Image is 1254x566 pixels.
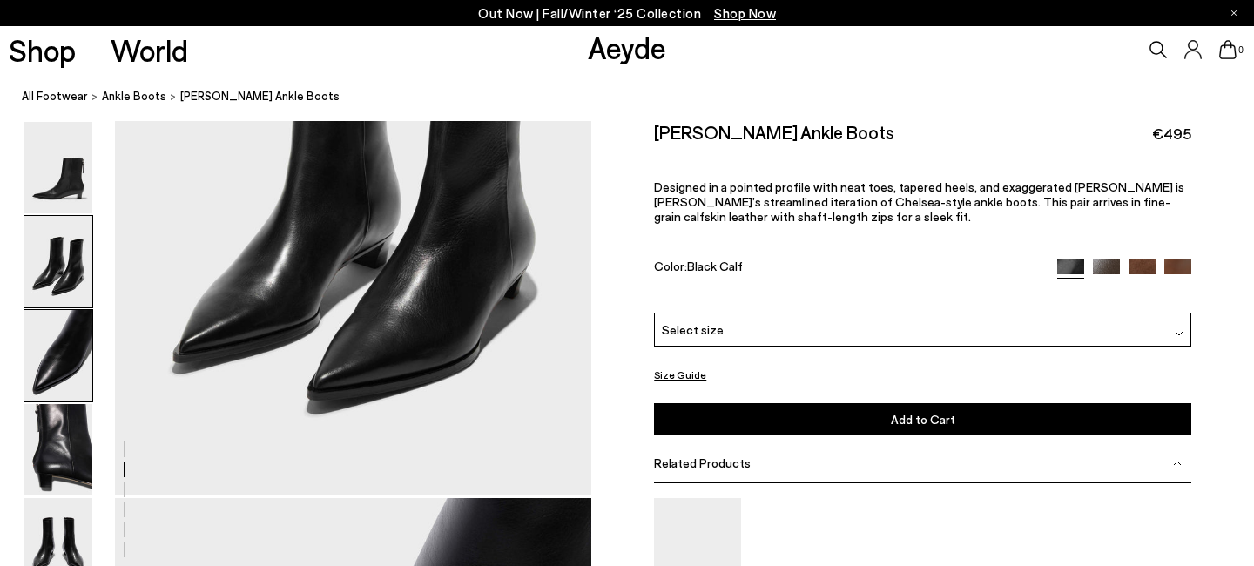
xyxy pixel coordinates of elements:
[1152,123,1191,145] span: €495
[588,29,666,65] a: Aeyde
[654,364,706,386] button: Size Guide
[102,87,166,105] a: ankle boots
[1219,40,1237,59] a: 0
[662,320,724,339] span: Select size
[714,5,776,21] span: Navigate to /collections/new-in
[654,403,1191,435] button: Add to Cart
[24,404,92,495] img: Harriet Pointed Ankle Boots - Image 4
[654,258,1040,278] div: Color:
[24,310,92,401] img: Harriet Pointed Ankle Boots - Image 3
[1173,459,1182,468] img: svg%3E
[111,35,188,65] a: World
[654,455,751,470] span: Related Products
[478,3,776,24] p: Out Now | Fall/Winter ‘25 Collection
[687,258,743,273] span: Black Calf
[22,73,1254,121] nav: breadcrumb
[1175,329,1183,338] img: svg%3E
[9,35,76,65] a: Shop
[654,121,894,143] h2: [PERSON_NAME] Ankle Boots
[22,87,88,105] a: All Footwear
[1237,45,1245,55] span: 0
[180,87,340,105] span: [PERSON_NAME] Ankle Boots
[891,412,955,427] span: Add to Cart
[24,216,92,307] img: Harriet Pointed Ankle Boots - Image 2
[102,89,166,103] span: ankle boots
[654,179,1191,224] p: Designed in a pointed profile with neat toes, tapered heels, and exaggerated [PERSON_NAME] is [PE...
[24,122,92,213] img: Harriet Pointed Ankle Boots - Image 1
